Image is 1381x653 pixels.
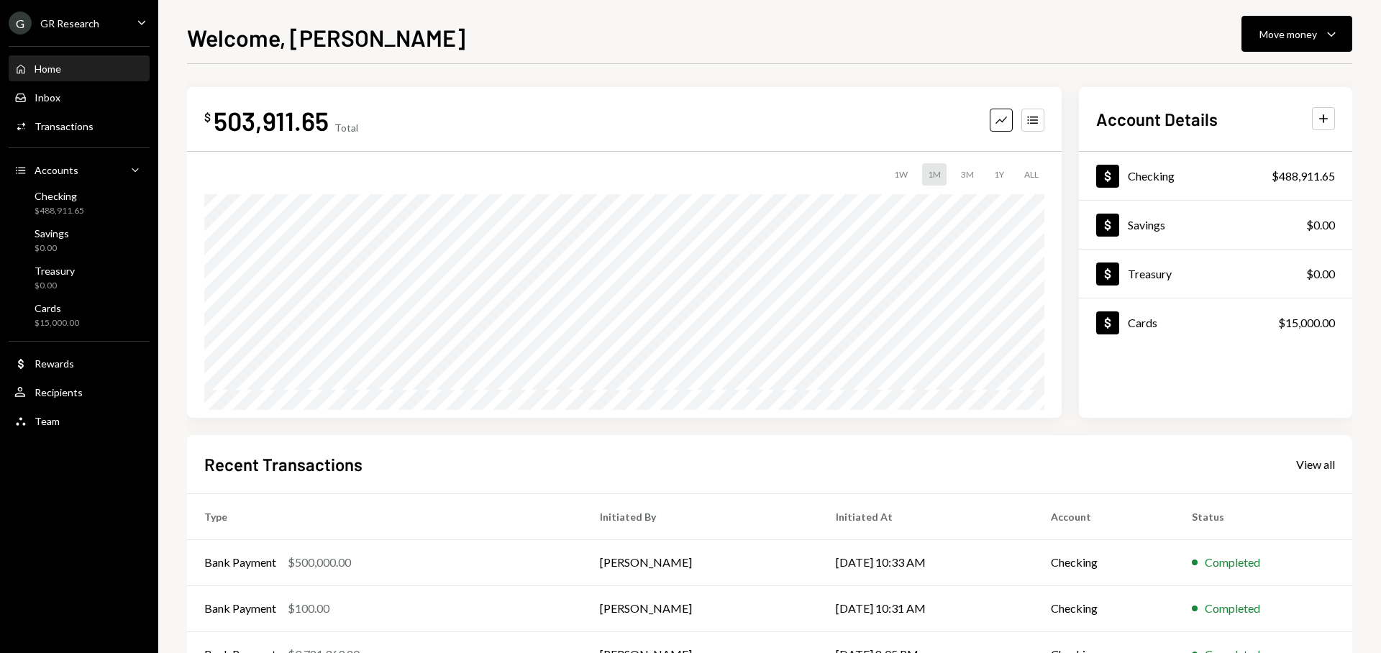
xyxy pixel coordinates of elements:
[9,186,150,220] a: Checking$488,911.65
[35,386,83,398] div: Recipients
[1296,456,1335,472] a: View all
[35,227,69,239] div: Savings
[1034,585,1174,631] td: Checking
[583,493,819,539] th: Initiated By
[288,554,351,571] div: $500,000.00
[1205,600,1260,617] div: Completed
[187,493,583,539] th: Type
[9,260,150,295] a: Treasury$0.00
[35,280,75,292] div: $0.00
[988,163,1010,186] div: 1Y
[819,585,1034,631] td: [DATE] 10:31 AM
[1205,554,1260,571] div: Completed
[1128,218,1165,232] div: Savings
[1034,493,1174,539] th: Account
[35,242,69,255] div: $0.00
[288,600,329,617] div: $100.00
[1018,163,1044,186] div: ALL
[1096,107,1218,131] h2: Account Details
[1034,539,1174,585] td: Checking
[1259,27,1317,42] div: Move money
[35,317,79,329] div: $15,000.00
[35,120,94,132] div: Transactions
[1079,152,1352,200] a: Checking$488,911.65
[9,157,150,183] a: Accounts
[9,55,150,81] a: Home
[1241,16,1352,52] button: Move money
[1278,314,1335,332] div: $15,000.00
[9,379,150,405] a: Recipients
[214,104,329,137] div: 503,911.65
[819,539,1034,585] td: [DATE] 10:33 AM
[35,205,84,217] div: $488,911.65
[1175,493,1352,539] th: Status
[9,223,150,257] a: Savings$0.00
[204,452,363,476] h2: Recent Transactions
[9,408,150,434] a: Team
[9,12,32,35] div: G
[204,554,276,571] div: Bank Payment
[922,163,947,186] div: 1M
[819,493,1034,539] th: Initiated At
[9,350,150,376] a: Rewards
[888,163,913,186] div: 1W
[1306,216,1335,234] div: $0.00
[40,17,99,29] div: GR Research
[583,585,819,631] td: [PERSON_NAME]
[955,163,980,186] div: 3M
[583,539,819,585] td: [PERSON_NAME]
[1128,316,1157,329] div: Cards
[1128,267,1172,280] div: Treasury
[35,265,75,277] div: Treasury
[1128,169,1175,183] div: Checking
[1272,168,1335,185] div: $488,911.65
[1079,201,1352,249] a: Savings$0.00
[35,190,84,202] div: Checking
[1079,250,1352,298] a: Treasury$0.00
[1079,298,1352,347] a: Cards$15,000.00
[35,91,60,104] div: Inbox
[35,357,74,370] div: Rewards
[204,110,211,124] div: $
[334,122,358,134] div: Total
[9,298,150,332] a: Cards$15,000.00
[9,113,150,139] a: Transactions
[1306,265,1335,283] div: $0.00
[35,415,60,427] div: Team
[35,164,78,176] div: Accounts
[35,63,61,75] div: Home
[35,302,79,314] div: Cards
[9,84,150,110] a: Inbox
[187,23,465,52] h1: Welcome, [PERSON_NAME]
[204,600,276,617] div: Bank Payment
[1296,457,1335,472] div: View all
